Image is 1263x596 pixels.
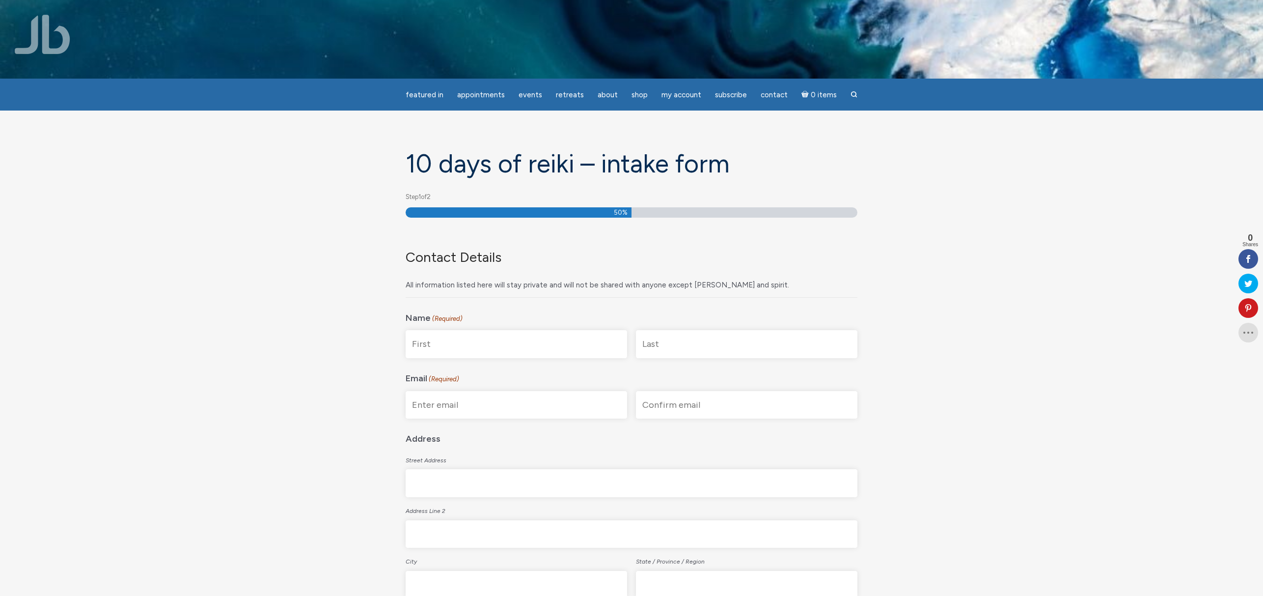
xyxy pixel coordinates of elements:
input: Last [636,330,857,358]
span: Subscribe [715,90,747,99]
label: State / Province / Region [636,552,857,569]
h1: 10 days of Reiki – Intake form [406,150,857,178]
span: 2 [427,193,431,200]
span: 0 items [811,91,837,99]
a: About [592,85,624,105]
span: Shares [1242,242,1258,247]
span: (Required) [428,372,460,387]
label: City [406,552,627,569]
label: Address Line 2 [406,501,857,519]
span: Shop [631,90,648,99]
span: About [598,90,618,99]
span: Events [519,90,542,99]
input: First [406,330,627,358]
a: Cart0 items [796,85,843,105]
span: My Account [661,90,701,99]
legend: Name [406,306,857,327]
span: 0 [1242,233,1258,242]
label: Street Address [406,451,857,468]
legend: Email [406,366,857,387]
a: Contact [755,85,794,105]
div: All information listed here will stay private and will not be shared with anyone except [PERSON_N... [406,271,850,293]
a: My Account [656,85,707,105]
a: Retreats [550,85,590,105]
a: featured in [400,85,449,105]
a: Shop [626,85,654,105]
span: Retreats [556,90,584,99]
a: Events [513,85,548,105]
img: Jamie Butler. The Everyday Medium [15,15,70,54]
input: Enter email [406,391,627,419]
span: 50% [614,207,628,218]
span: Contact [761,90,788,99]
p: Step of [406,190,857,205]
a: Subscribe [709,85,753,105]
span: (Required) [432,312,463,327]
legend: Address [406,426,857,447]
span: 1 [418,193,421,200]
a: Appointments [451,85,511,105]
input: Confirm email [636,391,857,419]
span: featured in [406,90,443,99]
i: Cart [801,90,811,99]
span: Appointments [457,90,505,99]
h3: Contact Details [406,249,850,266]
